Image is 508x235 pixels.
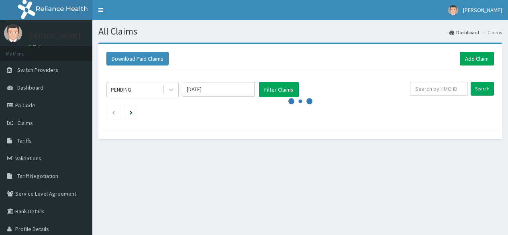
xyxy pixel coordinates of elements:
img: User Image [4,24,22,42]
a: Previous page [112,108,115,116]
a: Add Claim [460,52,494,65]
p: [PERSON_NAME] [28,33,81,40]
span: Dashboard [17,84,43,91]
h1: All Claims [98,26,502,37]
input: Search by HMO ID [410,82,468,96]
a: Dashboard [449,29,479,36]
span: Claims [17,119,33,127]
div: PENDING [111,86,131,94]
button: Download Paid Claims [106,52,169,65]
a: Online [28,44,47,49]
span: [PERSON_NAME] [463,6,502,14]
li: Claims [480,29,502,36]
span: Tariffs [17,137,32,144]
img: User Image [448,5,458,15]
button: Filter Claims [259,82,299,97]
input: Search [471,82,494,96]
span: Switch Providers [17,66,58,74]
input: Select Month and Year [183,82,255,96]
span: Tariff Negotiation [17,172,58,180]
a: Next page [130,108,133,116]
svg: audio-loading [288,89,312,113]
